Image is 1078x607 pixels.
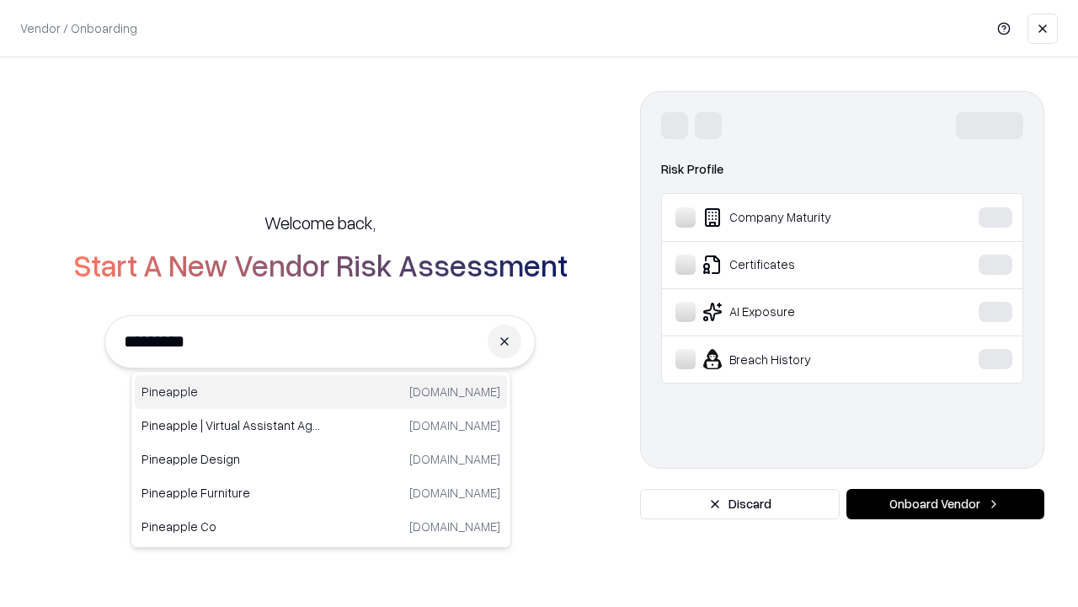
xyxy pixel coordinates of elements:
[73,248,568,282] h2: Start A New Vendor Risk Assessment
[640,489,840,519] button: Discard
[661,159,1023,180] div: Risk Profile
[846,489,1044,519] button: Onboard Vendor
[409,484,500,502] p: [DOMAIN_NAME]
[141,518,321,535] p: Pineapple Co
[409,416,500,434] p: [DOMAIN_NAME]
[675,207,927,228] div: Company Maturity
[141,383,321,400] p: Pineapple
[675,349,927,369] div: Breach History
[141,484,321,502] p: Pineapple Furniture
[675,302,927,322] div: AI Exposure
[131,371,511,548] div: Suggestions
[20,19,137,37] p: Vendor / Onboarding
[409,518,500,535] p: [DOMAIN_NAME]
[409,450,500,468] p: [DOMAIN_NAME]
[141,450,321,468] p: Pineapple Design
[264,211,376,234] h5: Welcome back,
[675,255,927,275] div: Certificates
[141,416,321,434] p: Pineapple | Virtual Assistant Agency
[409,383,500,400] p: [DOMAIN_NAME]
